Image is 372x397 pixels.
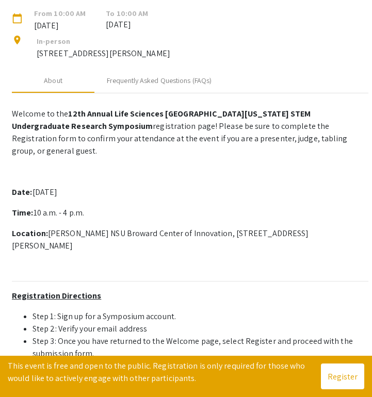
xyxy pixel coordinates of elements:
[12,227,368,252] p: [PERSON_NAME] NSU Broward Center of Innovation, [STREET_ADDRESS][PERSON_NAME]
[44,75,62,86] div: About
[12,13,24,26] mat-icon: calendar_today
[12,186,368,198] p: [DATE]
[12,35,24,47] mat-icon: location_on
[8,351,44,389] iframe: Chat
[12,207,34,218] strong: Time:
[37,36,70,46] span: In-person
[12,108,311,131] strong: 12th Annual Life Sciences [GEOGRAPHIC_DATA][US_STATE] STEM Undergraduate Research Symposium
[37,47,170,60] p: [STREET_ADDRESS][PERSON_NAME]
[8,360,321,385] p: This event is free and open to the public. Registration is only required for those who would like...
[33,323,368,335] li: Step 2: Verify your email address
[12,187,33,197] strong: Date:
[26,8,93,20] span: From 10:00 AM
[33,335,368,360] li: Step 3: Once you have returned to the Welcome page, select Register and proceed with the submissi...
[33,310,368,323] li: Step 1: Sign up for a Symposium account.
[26,20,93,31] span: [DATE]
[107,75,212,86] div: Frequently Asked Questions (FAQs)
[12,207,368,219] p: 10 a.m. - 4 p.m.
[106,19,148,31] span: [DATE]
[12,290,101,301] u: Registration Directions
[12,108,368,157] p: Welcome to the registration page! Please be sure to complete the Registration form to confirm you...
[321,363,364,389] button: Register
[12,228,48,239] strong: Location:
[106,8,148,19] span: To 10:00 AM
